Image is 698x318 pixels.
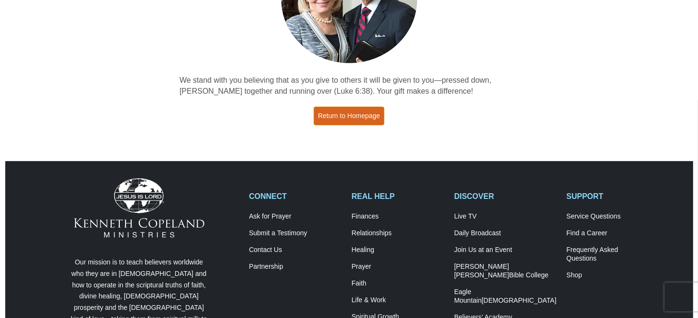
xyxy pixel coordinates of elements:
a: Contact Us [249,246,342,254]
span: [DEMOGRAPHIC_DATA] [482,296,557,304]
h2: SUPPORT [567,192,659,201]
h2: DISCOVER [454,192,556,201]
p: We stand with you believing that as you give to others it will be given to you—pressed down, [PER... [180,75,518,97]
a: Relationships [351,229,444,238]
a: Daily Broadcast [454,229,556,238]
a: Finances [351,212,444,221]
a: Shop [567,271,659,280]
a: Partnership [249,263,342,271]
a: Return to Homepage [314,107,384,125]
a: Eagle Mountain[DEMOGRAPHIC_DATA] [454,288,556,305]
a: Live TV [454,212,556,221]
a: Faith [351,279,444,288]
a: Ask for Prayer [249,212,342,221]
a: Healing [351,246,444,254]
a: Service Questions [567,212,659,221]
h2: REAL HELP [351,192,444,201]
span: Bible College [509,271,549,279]
a: Prayer [351,263,444,271]
a: Submit a Testimony [249,229,342,238]
a: Life & Work [351,296,444,305]
a: [PERSON_NAME] [PERSON_NAME]Bible College [454,263,556,280]
a: Join Us at an Event [454,246,556,254]
img: Kenneth Copeland Ministries [74,178,204,238]
h2: CONNECT [249,192,342,201]
a: Frequently AskedQuestions [567,246,659,263]
a: Find a Career [567,229,659,238]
